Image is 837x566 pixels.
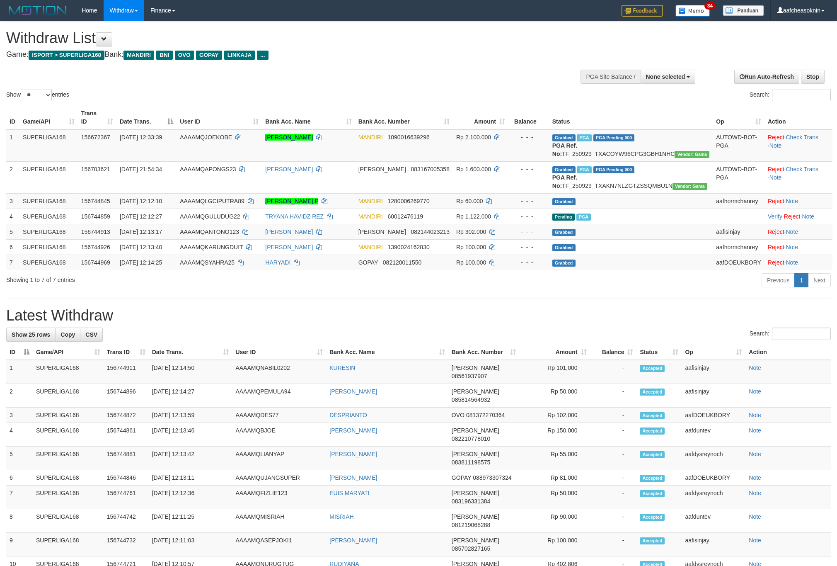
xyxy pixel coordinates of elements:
td: 156744761 [104,486,149,509]
th: Bank Acc. Number: activate to sort column ascending [355,106,453,129]
span: Marked by aafsengchandara [576,214,591,221]
th: Action [764,106,832,129]
span: MANDIRI [358,198,383,204]
a: MISRIAH [329,513,353,520]
td: aafduntev [682,509,745,533]
span: 156703621 [81,166,110,172]
span: 156672367 [81,134,110,141]
th: Date Trans.: activate to sort column ascending [149,345,232,360]
td: SUPERLIGA168 [19,129,78,162]
button: None selected [641,70,696,84]
a: Note [769,142,782,149]
span: [PERSON_NAME] [358,228,406,235]
td: · · [764,161,832,193]
td: 9 [6,533,33,556]
a: Note [749,451,761,457]
img: Button%20Memo.svg [675,5,710,17]
th: Amount: activate to sort column ascending [453,106,508,129]
a: HARYADI [265,259,290,266]
a: [PERSON_NAME] [329,474,377,481]
div: - - - [512,212,546,221]
span: Rp 1.122.000 [456,213,491,220]
td: [DATE] 12:13:59 [149,408,232,423]
th: Balance [508,106,549,129]
span: Copy 082210778010 to clipboard [452,435,490,442]
td: AUTOWD-BOT-PGA [713,129,764,162]
td: 156744896 [104,384,149,408]
td: - [590,423,637,447]
td: - [590,360,637,384]
span: [DATE] 21:54:34 [120,166,162,172]
a: DESPRIANTO [329,412,367,418]
span: AAAAMQAPONGS23 [180,166,236,172]
span: Show 25 rows [12,331,50,338]
th: Op: activate to sort column ascending [682,345,745,360]
span: Copy 08561937907 to clipboard [452,373,487,379]
span: Marked by aafsengchandara [577,134,591,141]
span: Grabbed [552,166,576,173]
span: Copy 1090016639296 to clipboard [387,134,429,141]
span: Grabbed [552,229,576,236]
span: Marked by aafchhiseyha [577,166,591,173]
th: Game/API: activate to sort column ascending [19,106,78,129]
h1: Withdraw List [6,30,550,46]
td: SUPERLIGA168 [33,423,104,447]
td: 6 [6,239,19,255]
span: [DATE] 12:13:17 [120,228,162,235]
span: Copy 081372270364 to clipboard [466,412,505,418]
a: Note [749,364,761,371]
td: aafhormchanrey [713,193,764,209]
span: Accepted [640,428,665,435]
label: Search: [750,328,831,340]
span: Rp 100.000 [456,259,486,266]
td: AAAAMQMISRIAH [232,509,326,533]
span: Copy 081219068288 to clipboard [452,522,490,528]
span: GOPAY [452,474,471,481]
a: Stop [801,70,825,84]
td: aafDOEUKBORY [713,255,764,270]
td: Rp 50,000 [519,384,590,408]
td: SUPERLIGA168 [19,161,78,193]
a: [PERSON_NAME] [265,166,313,172]
span: Rp 60.000 [456,198,483,204]
div: - - - [512,258,546,267]
span: [PERSON_NAME] [358,166,406,172]
span: Accepted [640,365,665,372]
span: Vendor URL: https://trx31.1velocity.biz [675,151,709,158]
a: Note [749,537,761,544]
td: · [764,193,832,209]
a: Reject [768,228,784,235]
th: User ID: activate to sort column ascending [177,106,262,129]
td: 3 [6,408,33,423]
td: 4 [6,209,19,224]
td: AAAAMQASEPJOKI1 [232,533,326,556]
span: Vendor URL: https://trx31.1velocity.biz [673,183,707,190]
span: MANDIRI [358,213,383,220]
td: [DATE] 12:14:27 [149,384,232,408]
td: [DATE] 12:11:25 [149,509,232,533]
span: Copy 083196331384 to clipboard [452,498,490,505]
span: [PERSON_NAME] [452,364,499,371]
td: 156744742 [104,509,149,533]
a: Note [749,427,761,434]
td: · [764,255,832,270]
a: Note [786,259,798,266]
span: 156744926 [81,244,110,250]
td: Rp 100,000 [519,533,590,556]
span: MANDIRI [358,244,383,250]
a: Note [749,513,761,520]
a: Check Trans [786,134,818,141]
input: Search: [772,328,831,340]
td: Rp 102,000 [519,408,590,423]
span: Rp 1.600.000 [456,166,491,172]
td: TF_250929_TXAKN7NLZGTZSSQMBU1N [549,161,713,193]
a: Reject [768,134,784,141]
td: 1 [6,360,33,384]
a: KURESIN [329,364,355,371]
span: MANDIRI [358,134,383,141]
img: panduan.png [723,5,764,16]
div: - - - [512,165,546,173]
a: Note [769,174,782,181]
td: - [590,509,637,533]
select: Showentries [21,89,52,101]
